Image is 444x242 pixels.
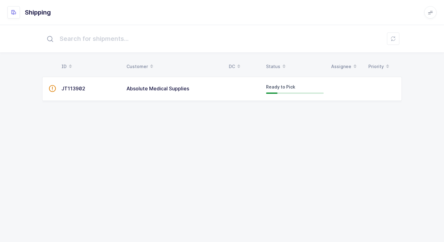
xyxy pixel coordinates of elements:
div: Status [266,61,324,72]
div: Priority [368,61,398,72]
div: Customer [127,61,221,72]
span: JT113902 [61,85,85,92]
div: ID [61,61,119,72]
div: Assignee [331,61,361,72]
span:  [49,85,56,92]
div: DC [229,61,259,72]
span: Absolute Medical Supplies [127,85,189,92]
input: Search for shipments... [42,29,402,49]
h1: Shipping [25,7,51,17]
span: Ready to Pick [266,84,295,89]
